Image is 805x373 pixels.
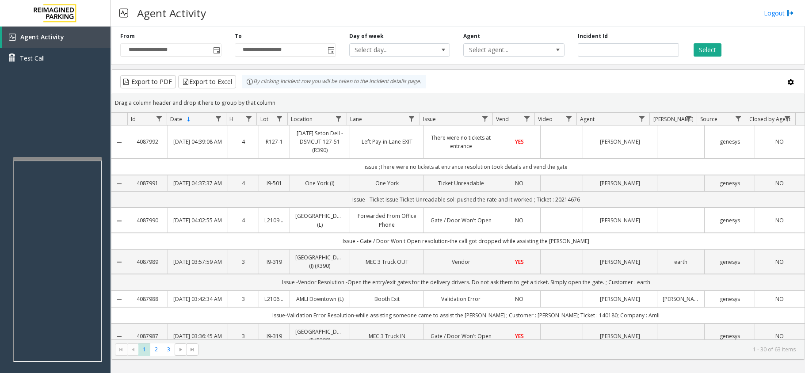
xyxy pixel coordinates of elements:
[233,258,253,266] a: 3
[9,34,16,41] img: 'icon'
[20,53,45,63] span: Test Call
[138,343,150,355] span: Page 1
[178,75,236,88] button: Export to Excel
[173,258,222,266] a: [DATE] 03:57:59 AM
[246,78,253,85] img: infoIcon.svg
[264,216,284,225] a: L21092801
[636,113,648,125] a: Agent Filter Menu
[242,75,426,88] div: By clicking Incident row you will be taken to the incident details page.
[355,295,419,303] a: Booth Exit
[479,113,491,125] a: Issue Filter Menu
[355,179,419,187] a: One York
[515,138,524,145] span: YES
[787,8,794,18] img: logout
[120,75,176,88] button: Export to PDF
[588,216,652,225] a: [PERSON_NAME]
[588,295,652,303] a: [PERSON_NAME]
[211,44,221,56] span: Toggle popup
[326,44,336,56] span: Toggle popup
[504,332,535,340] a: YES
[775,258,784,266] span: NO
[355,212,419,228] a: Forwarded From Office Phone
[782,113,794,125] a: Closed by Agent Filter Menu
[760,258,799,266] a: NO
[429,258,492,266] a: Vendor
[185,116,192,123] span: Sortable
[423,115,436,123] span: Issue
[775,179,784,187] span: NO
[260,115,268,123] span: Lot
[173,216,222,225] a: [DATE] 04:02:55 AM
[333,113,345,125] a: Location Filter Menu
[504,295,535,303] a: NO
[127,307,805,324] td: Issue-Validation Error Resolution-while assisting someone came to assist the [PERSON_NAME] ; Cust...
[775,138,784,145] span: NO
[775,332,784,340] span: NO
[663,295,699,303] a: [PERSON_NAME]
[111,113,805,339] div: Data table
[111,333,127,340] a: Collapse Details
[291,115,313,123] span: Location
[233,295,253,303] a: 3
[355,258,419,266] a: MEC 3 Truck OUT
[173,295,222,303] a: [DATE] 03:42:34 AM
[295,295,344,303] a: AMLI Downtown (L)
[463,32,480,40] label: Agent
[588,137,652,146] a: [PERSON_NAME]
[127,159,805,175] td: issue ;There were no tickets at entrance resolution took details and vend the gate
[710,137,749,146] a: genesys
[229,115,233,123] span: H
[504,216,535,225] a: NO
[732,113,744,125] a: Source Filter Menu
[133,258,162,266] a: 4087989
[170,115,182,123] span: Date
[760,137,799,146] a: NO
[133,295,162,303] a: 4087988
[127,233,805,249] td: Issue - Gate / Door Won't Open resolution-the call got dropped while assisting the [PERSON_NAME]
[515,295,523,303] span: NO
[538,115,553,123] span: Video
[120,32,135,40] label: From
[264,258,284,266] a: I9-319
[429,216,492,225] a: Gate / Door Won't Open
[710,258,749,266] a: genesys
[515,217,523,224] span: NO
[153,113,165,125] a: Id Filter Menu
[20,33,64,41] span: Agent Activity
[173,179,222,187] a: [DATE] 04:37:37 AM
[760,179,799,187] a: NO
[504,179,535,187] a: NO
[119,2,128,24] img: pageIcon
[204,346,796,353] kendo-pager-info: 1 - 30 of 63 items
[133,179,162,187] a: 4087991
[653,115,694,123] span: [PERSON_NAME]
[588,179,652,187] a: [PERSON_NAME]
[295,253,344,270] a: [GEOGRAPHIC_DATA] (I) (R390)
[177,346,184,353] span: Go to the next page
[710,332,749,340] a: genesys
[504,137,535,146] a: YES
[173,137,222,146] a: [DATE] 04:39:08 AM
[429,179,492,187] a: Ticket Unreadable
[295,327,344,344] a: [GEOGRAPHIC_DATA] (I) (R390)
[515,258,524,266] span: YES
[175,343,187,356] span: Go to the next page
[515,332,524,340] span: YES
[588,332,652,340] a: [PERSON_NAME]
[504,258,535,266] a: YES
[578,32,608,40] label: Incident Id
[694,43,721,57] button: Select
[710,179,749,187] a: genesys
[173,332,222,340] a: [DATE] 03:36:45 AM
[580,115,595,123] span: Agent
[700,115,717,123] span: Source
[133,2,210,24] h3: Agent Activity
[764,8,794,18] a: Logout
[264,179,284,187] a: I9-501
[683,113,694,125] a: Parker Filter Menu
[496,115,509,123] span: Vend
[111,95,805,110] div: Drag a column header and drop it here to group by that column
[406,113,418,125] a: Lane Filter Menu
[710,216,749,225] a: genesys
[760,295,799,303] a: NO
